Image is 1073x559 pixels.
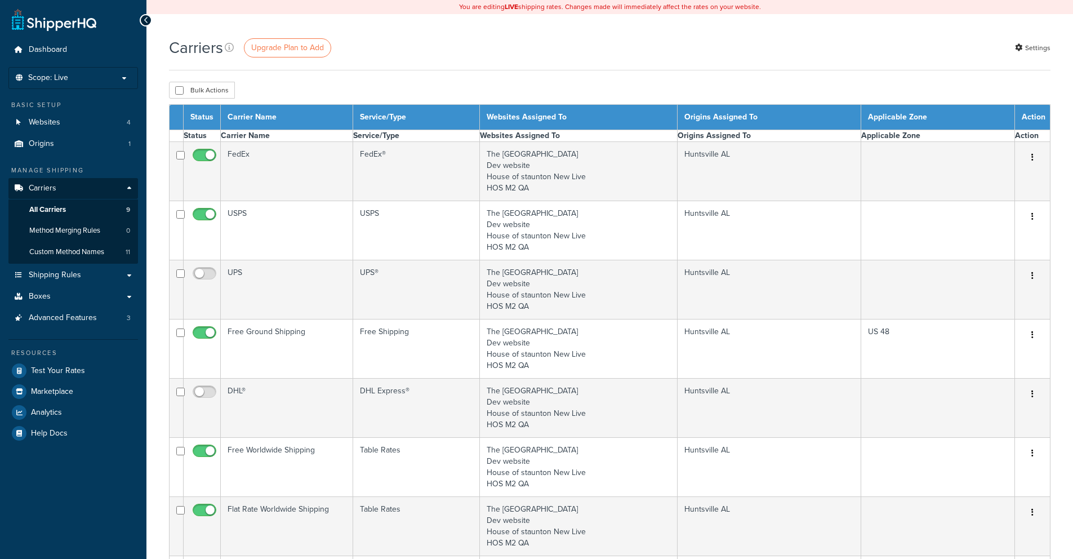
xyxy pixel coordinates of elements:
[480,142,678,201] td: The [GEOGRAPHIC_DATA] Dev website House of staunton New Live HOS M2 QA
[169,37,223,59] h1: Carriers
[221,260,353,320] td: UPS
[8,220,138,241] li: Method Merging Rules
[221,130,353,142] th: Carrier Name
[221,379,353,438] td: DHL®
[126,226,130,236] span: 0
[480,105,678,130] th: Websites Assigned To
[221,497,353,556] td: Flat Rate Worldwide Shipping
[8,112,138,133] li: Websites
[127,118,131,127] span: 4
[678,105,861,130] th: Origins Assigned To
[8,134,138,154] li: Origins
[353,142,480,201] td: FedEx®
[353,260,480,320] td: UPS®
[505,2,518,12] b: LIVE
[31,387,73,397] span: Marketplace
[221,105,353,130] th: Carrier Name
[8,166,138,175] div: Manage Shipping
[1015,130,1050,142] th: Action
[28,73,68,83] span: Scope: Live
[184,105,221,130] th: Status
[353,438,480,497] td: Table Rates
[678,438,861,497] td: Huntsville AL
[861,130,1014,142] th: Applicable Zone
[29,139,54,149] span: Origins
[8,134,138,154] a: Origins 1
[29,205,66,215] span: All Carriers
[353,201,480,260] td: USPS
[678,142,861,201] td: Huntsville AL
[221,142,353,201] td: FedEx
[1015,40,1050,56] a: Settings
[678,130,861,142] th: Origins Assigned To
[8,348,138,358] div: Resources
[29,270,81,280] span: Shipping Rules
[221,438,353,497] td: Free Worldwide Shipping
[861,105,1014,130] th: Applicable Zone
[8,361,138,381] a: Test Your Rates
[8,178,138,199] a: Carriers
[29,226,100,236] span: Method Merging Rules
[31,408,62,418] span: Analytics
[480,130,678,142] th: Websites Assigned To
[31,366,85,376] span: Test Your Rates
[861,320,1014,379] td: US 48
[12,8,96,31] a: ShipperHQ Home
[678,320,861,379] td: Huntsville AL
[8,199,138,220] a: All Carriers 9
[169,82,235,99] button: Bulk Actions
[128,139,131,149] span: 1
[678,260,861,320] td: Huntsville AL
[221,201,353,260] td: USPS
[31,429,68,438] span: Help Docs
[127,313,131,323] span: 3
[8,308,138,329] li: Advanced Features
[8,220,138,241] a: Method Merging Rules 0
[678,497,861,556] td: Huntsville AL
[8,423,138,443] a: Help Docs
[29,313,97,323] span: Advanced Features
[8,242,138,263] li: Custom Method Names
[8,402,138,423] a: Analytics
[8,286,138,307] a: Boxes
[29,184,56,193] span: Carriers
[353,497,480,556] td: Table Rates
[8,178,138,264] li: Carriers
[678,201,861,260] td: Huntsville AL
[221,320,353,379] td: Free Ground Shipping
[480,379,678,438] td: The [GEOGRAPHIC_DATA] Dev website House of staunton New Live HOS M2 QA
[29,247,104,257] span: Custom Method Names
[29,292,51,301] span: Boxes
[353,379,480,438] td: DHL Express®
[8,265,138,286] a: Shipping Rules
[480,201,678,260] td: The [GEOGRAPHIC_DATA] Dev website House of staunton New Live HOS M2 QA
[480,438,678,497] td: The [GEOGRAPHIC_DATA] Dev website House of staunton New Live HOS M2 QA
[1015,105,1050,130] th: Action
[480,260,678,320] td: The [GEOGRAPHIC_DATA] Dev website House of staunton New Live HOS M2 QA
[480,320,678,379] td: The [GEOGRAPHIC_DATA] Dev website House of staunton New Live HOS M2 QA
[8,199,138,220] li: All Carriers
[353,105,480,130] th: Service/Type
[126,247,130,257] span: 11
[251,42,324,54] span: Upgrade Plan to Add
[8,112,138,133] a: Websites 4
[353,320,480,379] td: Free Shipping
[29,45,67,55] span: Dashboard
[8,308,138,329] a: Advanced Features 3
[244,38,331,57] a: Upgrade Plan to Add
[8,242,138,263] a: Custom Method Names 11
[678,379,861,438] td: Huntsville AL
[8,39,138,60] a: Dashboard
[353,130,480,142] th: Service/Type
[126,205,130,215] span: 9
[29,118,60,127] span: Websites
[480,497,678,556] td: The [GEOGRAPHIC_DATA] Dev website House of staunton New Live HOS M2 QA
[8,381,138,402] a: Marketplace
